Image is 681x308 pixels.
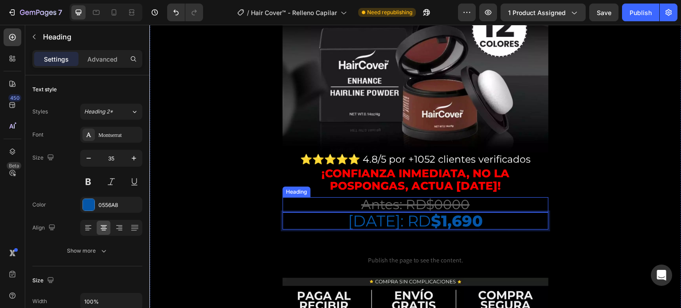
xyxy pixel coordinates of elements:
[134,188,398,204] p: [DATE]: RD
[32,108,48,116] div: Styles
[98,131,140,139] div: Montserrat
[32,201,46,209] div: Color
[630,8,652,17] div: Publish
[87,55,117,64] p: Advanced
[44,55,69,64] p: Settings
[155,218,377,229] span: Custom Code
[508,8,566,17] span: 1 product assigned
[501,4,586,21] button: 1 product assigned
[367,8,412,16] span: Need republishing
[32,222,57,234] div: Align
[98,201,140,209] div: 0556A8
[133,187,399,205] h2: Rich Text Editor. Editing area: main
[8,94,21,101] div: 450
[32,152,56,164] div: Size
[133,253,399,290] img: gempages_490190053578900274-952b56e5-7ae9-4712-a802-cce47f6eb496.webp
[247,8,249,17] span: /
[84,108,113,116] span: Heading 2*
[32,297,47,305] div: Width
[135,163,159,171] div: Heading
[32,243,142,259] button: Show more
[597,9,611,16] span: Save
[43,31,139,42] p: Heading
[32,86,57,94] div: Text style
[589,4,618,21] button: Save
[251,8,337,17] span: Hair Cover™ - Relleno Capilar
[622,4,659,21] button: Publish
[58,7,62,18] p: 7
[4,4,66,21] button: 7
[67,246,108,255] div: Show more
[212,172,321,188] s: Antes: RD$0000
[149,25,681,308] iframe: Design area
[7,162,21,169] div: Beta
[80,104,142,120] button: Heading 2*
[155,231,377,240] span: Publish the page to see the content.
[172,142,360,168] strong: ¡Confianza inmediata, no la pospongas, actua [DATE]!
[167,4,203,21] div: Undo/Redo
[32,131,43,139] div: Font
[282,187,334,206] strong: $1,690
[32,275,56,287] div: Size
[651,265,672,286] div: Open Intercom Messenger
